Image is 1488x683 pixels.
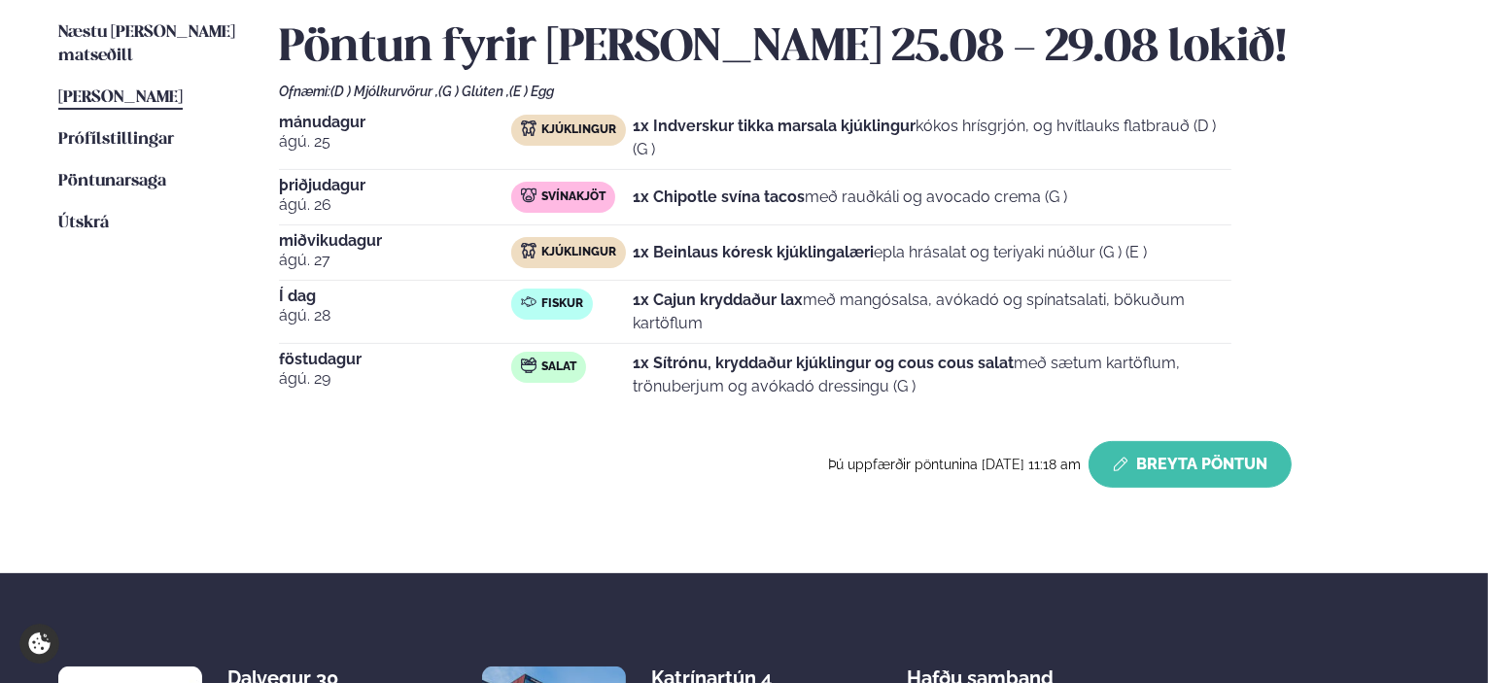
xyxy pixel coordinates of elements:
strong: 1x Cajun kryddaður lax [633,290,803,309]
span: þriðjudagur [279,178,511,193]
span: (G ) Glúten , [438,84,509,99]
span: Kjúklingur [541,245,616,260]
span: ágú. 25 [279,130,511,154]
span: Útskrá [58,215,109,231]
span: mánudagur [279,115,511,130]
a: Pöntunarsaga [58,170,166,193]
a: [PERSON_NAME] [58,86,183,110]
a: Næstu [PERSON_NAME] matseðill [58,21,240,68]
img: chicken.svg [521,243,536,258]
img: chicken.svg [521,120,536,136]
span: Prófílstillingar [58,131,174,148]
span: Í dag [279,289,511,304]
span: miðvikudagur [279,233,511,249]
span: Kjúklingur [541,122,616,138]
span: Salat [541,359,576,375]
strong: 1x Sítrónu, kryddaður kjúklingur og cous cous salat [633,354,1014,372]
span: [PERSON_NAME] [58,89,183,106]
a: Cookie settings [19,624,59,664]
p: með rauðkáli og avocado crema (G ) [633,186,1067,209]
p: með mangósalsa, avókadó og spínatsalati, bökuðum kartöflum [633,289,1231,335]
button: Breyta Pöntun [1089,441,1292,488]
p: epla hrásalat og teriyaki núðlur (G ) (E ) [633,241,1147,264]
span: ágú. 28 [279,304,511,327]
a: Prófílstillingar [58,128,174,152]
span: Þú uppfærðir pöntunina [DATE] 11:18 am [828,457,1081,472]
img: salad.svg [521,358,536,373]
span: Næstu [PERSON_NAME] matseðill [58,24,235,64]
span: ágú. 26 [279,193,511,217]
strong: 1x Indverskur tikka marsala kjúklingur [633,117,916,135]
img: pork.svg [521,188,536,203]
span: Pöntunarsaga [58,173,166,189]
span: föstudagur [279,352,511,367]
span: (D ) Mjólkurvörur , [330,84,438,99]
p: kókos hrísgrjón, og hvítlauks flatbrauð (D ) (G ) [633,115,1231,161]
span: (E ) Egg [509,84,554,99]
span: ágú. 27 [279,249,511,272]
h2: Pöntun fyrir [PERSON_NAME] 25.08 - 29.08 lokið! [279,21,1430,76]
a: Útskrá [58,212,109,235]
strong: 1x Chipotle svína tacos [633,188,805,206]
span: Fiskur [541,296,583,312]
div: Ofnæmi: [279,84,1430,99]
img: fish.svg [521,294,536,310]
span: ágú. 29 [279,367,511,391]
strong: 1x Beinlaus kóresk kjúklingalæri [633,243,874,261]
span: Svínakjöt [541,189,606,205]
p: með sætum kartöflum, trönuberjum og avókadó dressingu (G ) [633,352,1231,398]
